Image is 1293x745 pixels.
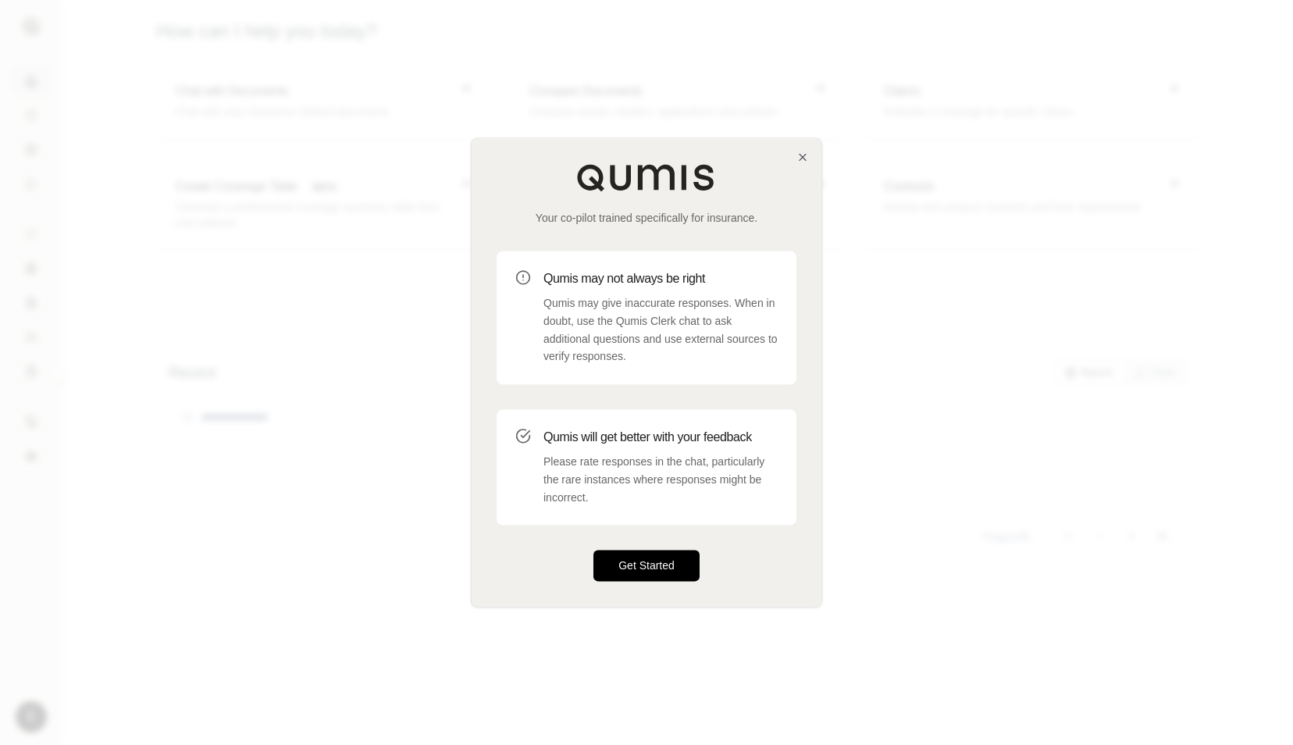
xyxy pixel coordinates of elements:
[543,269,778,288] h3: Qumis may not always be right
[543,453,778,506] p: Please rate responses in the chat, particularly the rare instances where responses might be incor...
[543,294,778,365] p: Qumis may give inaccurate responses. When in doubt, use the Qumis Clerk chat to ask additional qu...
[543,428,778,447] h3: Qumis will get better with your feedback
[497,210,796,226] p: Your co-pilot trained specifically for insurance.
[593,551,700,582] button: Get Started
[576,163,717,191] img: Qumis Logo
